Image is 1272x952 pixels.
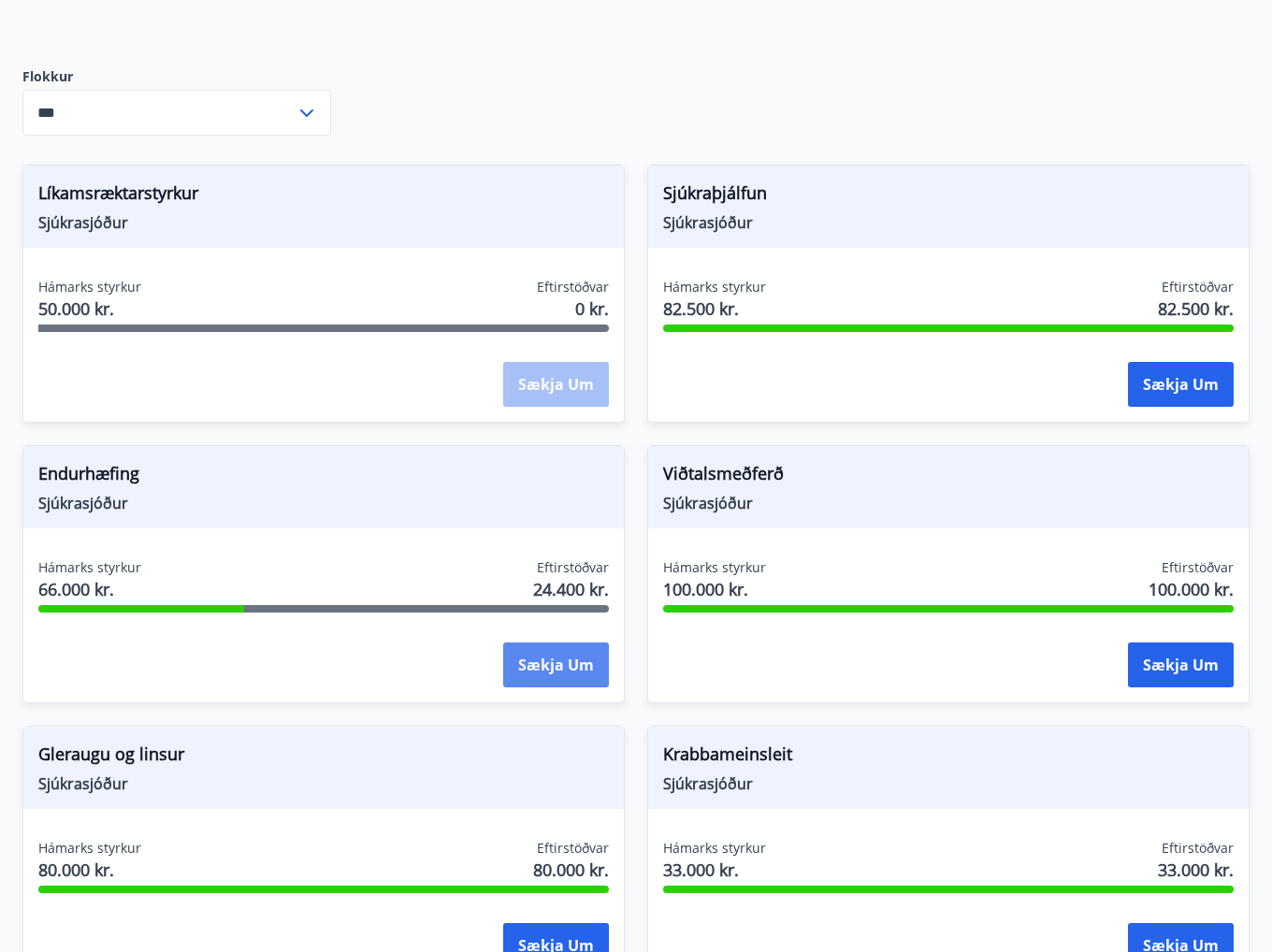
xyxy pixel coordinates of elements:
[537,278,609,296] span: Eftirstöðvar
[38,558,141,577] span: Hámarks styrkur
[663,558,766,577] span: Hámarks styrkur
[1158,296,1234,321] span: 82.500 kr.
[575,296,609,321] span: 0 kr.
[22,67,331,86] label: Flokkur
[38,577,141,601] span: 66.000 kr.
[38,180,609,212] span: Líkamsræktarstyrkur
[1162,558,1234,577] span: Eftirstöðvar
[38,742,609,773] span: Gleraugu og linsur
[1128,642,1234,687] button: Sækja um
[537,558,609,577] span: Eftirstöðvar
[38,839,141,858] span: Hámarks styrkur
[503,642,609,687] button: Sækja um
[38,296,141,321] span: 50.000 kr.
[1149,577,1234,601] span: 100.000 kr.
[537,839,609,858] span: Eftirstöðvar
[663,296,766,321] span: 82.500 kr.
[663,577,766,601] span: 100.000 kr.
[663,773,1234,794] span: Sjúkrasjóður
[1162,839,1234,858] span: Eftirstöðvar
[663,278,766,296] span: Hámarks styrkur
[38,212,609,233] span: Sjúkrasjóður
[663,180,1234,212] span: Sjúkraþjálfun
[1162,278,1234,296] span: Eftirstöðvar
[663,742,1234,773] span: Krabbameinsleit
[38,461,609,493] span: Endurhæfing
[663,212,1234,233] span: Sjúkrasjóður
[533,858,609,882] span: 80.000 kr.
[663,461,1234,493] span: Viðtalsmeðferð
[38,493,609,513] span: Sjúkrasjóður
[38,773,609,794] span: Sjúkrasjóður
[533,577,609,601] span: 24.400 kr.
[663,493,1234,513] span: Sjúkrasjóður
[38,858,141,882] span: 80.000 kr.
[38,278,141,296] span: Hámarks styrkur
[1158,858,1234,882] span: 33.000 kr.
[1128,362,1234,407] button: Sækja um
[663,839,766,858] span: Hámarks styrkur
[663,858,766,882] span: 33.000 kr.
